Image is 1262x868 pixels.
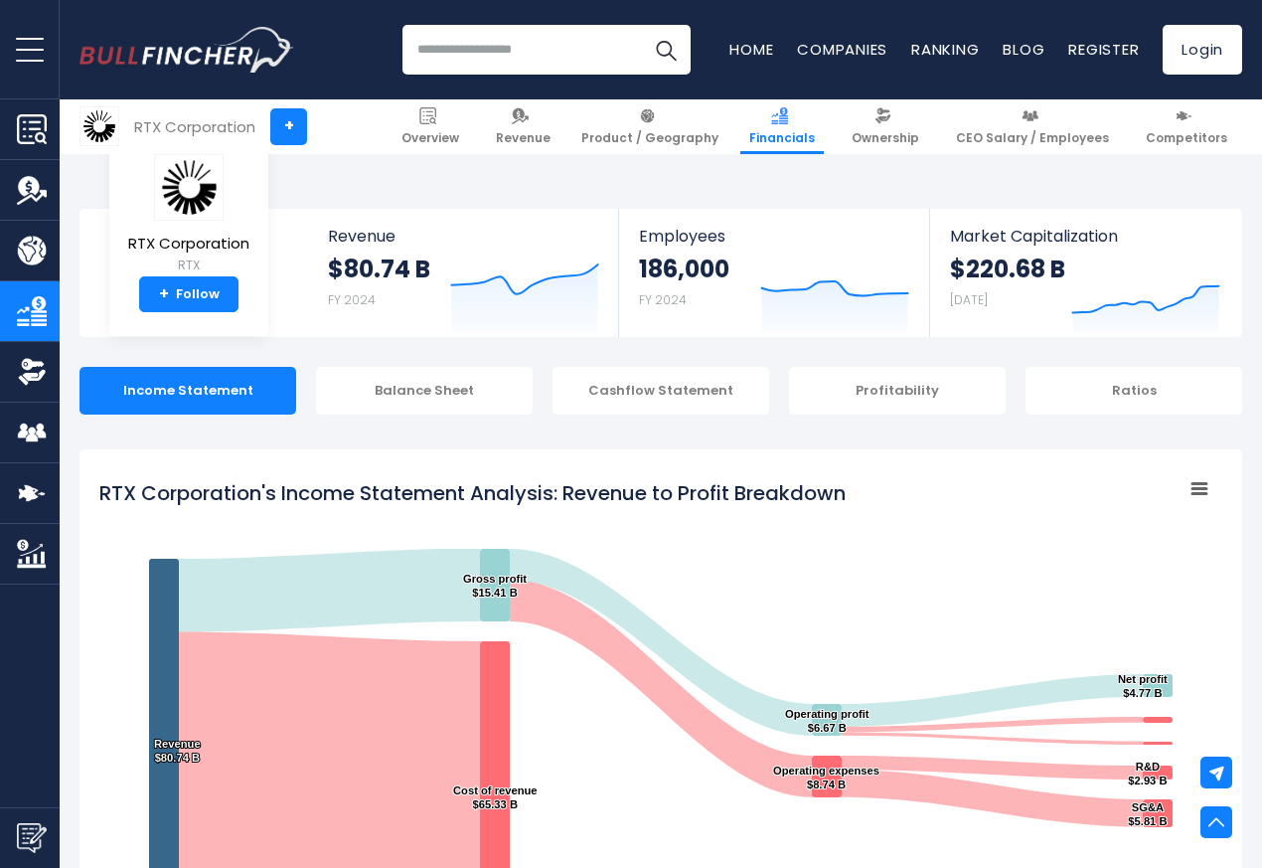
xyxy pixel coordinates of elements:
a: CEO Salary / Employees [947,99,1118,154]
strong: + [159,285,169,303]
a: Ranking [911,39,979,60]
small: [DATE] [950,291,988,308]
a: Blog [1003,39,1044,60]
strong: $80.74 B [328,254,430,284]
text: Operating expenses $8.74 B [773,765,879,790]
a: Overview [393,99,468,154]
span: CEO Salary / Employees [956,130,1109,146]
div: RTX Corporation [134,115,255,138]
span: Product / Geography [581,130,718,146]
a: Market Capitalization $220.68 B [DATE] [930,209,1240,337]
img: Bullfincher logo [79,27,294,73]
strong: 186,000 [639,254,729,284]
img: RTX logo [80,107,118,145]
a: Product / Geography [572,99,727,154]
small: RTX [128,257,249,274]
small: FY 2024 [328,291,376,308]
button: Search [641,25,691,75]
span: Employees [639,227,908,246]
span: Ownership [852,130,919,146]
a: Login [1163,25,1242,75]
text: Net profit $4.77 B [1118,673,1168,699]
a: Register [1068,39,1139,60]
a: Financials [740,99,824,154]
a: +Follow [139,276,238,312]
text: R&D $2.93 B [1128,761,1167,786]
text: Gross profit $15.41 B [463,573,527,599]
img: Ownership [17,357,47,387]
a: Competitors [1137,99,1236,154]
span: RTX Corporation [128,236,249,253]
a: Employees 186,000 FY 2024 [619,209,928,337]
a: Revenue $80.74 B FY 2024 [308,209,619,337]
span: Revenue [496,130,551,146]
a: + [270,108,307,145]
a: Companies [797,39,887,60]
div: Balance Sheet [316,367,533,415]
strong: $220.68 B [950,254,1065,284]
text: Cost of revenue $65.33 B [453,784,538,810]
div: Income Statement [79,367,296,415]
span: Competitors [1146,130,1227,146]
a: RTX Corporation RTX [127,153,250,277]
a: Home [729,39,773,60]
span: Financials [749,130,815,146]
span: Overview [401,130,459,146]
tspan: RTX Corporation's Income Statement Analysis: Revenue to Profit Breakdown [99,479,846,507]
text: Operating profit $6.67 B [785,708,869,734]
div: Cashflow Statement [552,367,769,415]
a: Go to homepage [79,27,293,73]
span: Market Capitalization [950,227,1220,246]
div: Profitability [789,367,1006,415]
a: Revenue [487,99,559,154]
a: Ownership [843,99,928,154]
small: FY 2024 [639,291,687,308]
img: RTX logo [154,154,224,221]
div: Ratios [1025,367,1242,415]
text: SG&A $5.81 B [1128,801,1167,827]
span: Revenue [328,227,599,246]
text: Revenue $80.74 B [154,738,201,764]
